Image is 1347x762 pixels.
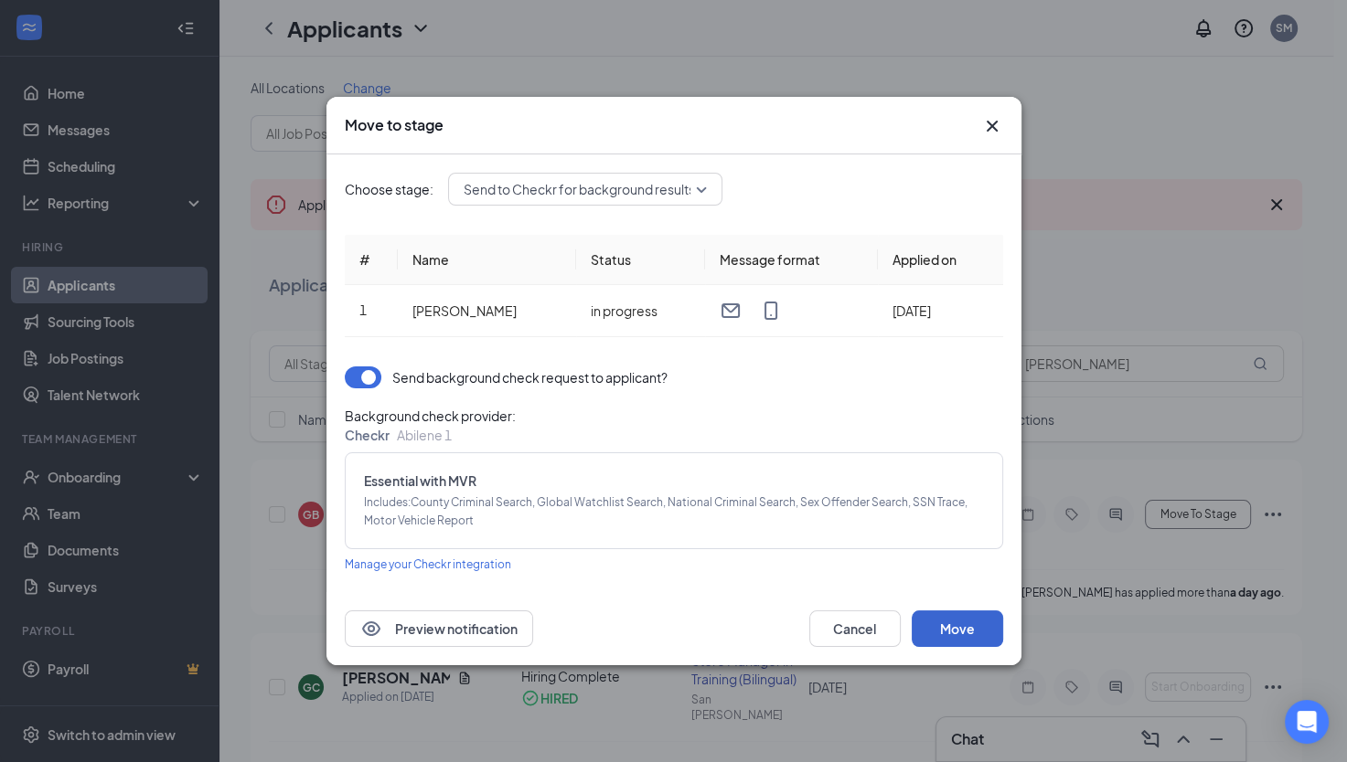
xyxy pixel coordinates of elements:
[364,493,984,530] span: Includes : County Criminal Search, Global Watchlist Search, National Criminal Search, Sex Offende...
[981,115,1003,137] svg: Cross
[345,179,433,199] span: Choose stage:
[878,235,1002,285] th: Applied on
[398,235,576,285] th: Name
[1285,700,1329,744] div: Open Intercom Messenger
[359,302,367,318] span: 1
[360,618,382,640] svg: Eye
[912,610,1003,647] button: Move
[412,302,517,319] span: [PERSON_NAME]
[345,407,1003,425] span: Background check provider :
[809,610,901,647] button: Cancel
[705,235,879,285] th: Message format
[464,175,767,203] span: Send to Checkr for background results (next stage)
[981,115,1003,137] button: Close
[576,235,704,285] th: Status
[345,235,399,285] th: #
[345,610,533,647] button: EyePreview notification
[760,300,782,322] svg: MobileSms
[345,427,390,443] span: Checkr
[720,300,742,322] svg: Email
[392,367,668,387] div: Send background check request to applicant?
[345,115,444,135] h3: Move to stage
[397,427,452,443] span: Abilene 1
[878,285,1002,337] td: [DATE]
[345,553,511,574] a: Manage your Checkr integration
[576,285,704,337] td: in progress
[345,557,511,571] span: Manage your Checkr integration
[364,471,984,490] span: Essential with MVR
